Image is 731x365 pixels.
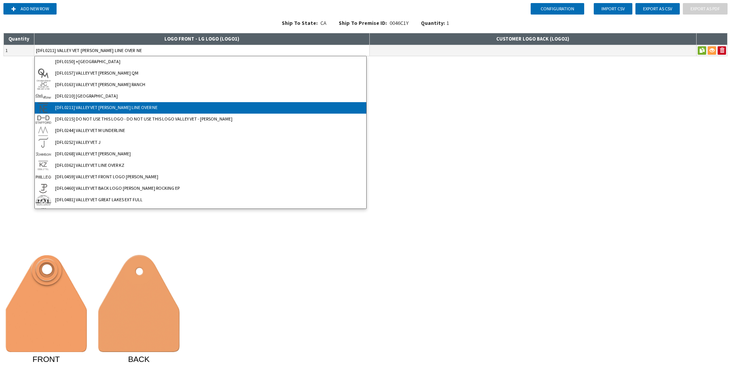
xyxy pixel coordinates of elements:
div: 0046C1Y [333,19,415,31]
div: [DFL0481] VALLEY VET GREAT LAKES EXT FULL [35,194,366,206]
th: Quantity [4,33,34,45]
tspan: FRONT [32,355,60,363]
button: Import CSV [594,3,632,15]
div: [DFL0210] [GEOGRAPHIC_DATA] [35,91,366,102]
div: CA [276,19,333,31]
button: Add new row [3,3,57,15]
div: [DFL0215] DO NOT USE THIS LOGO - DO NOT USE THIS LOGO VALLEY VET - [PERSON_NAME] [35,114,366,125]
div: [DFL0252] VALLEY VET J [35,137,366,148]
th: LOGO FRONT - LG LOGO ( LOGO1 ) [34,33,370,45]
button: Configuration [531,3,584,15]
tspan: BACK [128,355,150,363]
div: [DFL0244] VALLEY VET M UNDERLINE [35,125,366,137]
div: [DFL0459] VALLEY VET FRONT LOGO [PERSON_NAME] [35,171,366,183]
div: [DFL0163] VALLEY VET [PERSON_NAME] RANCH [35,79,366,91]
div: [DFL0460] VALLEY VET BACK LOGO [PERSON_NAME] ROCKING EP [35,183,366,194]
button: Export as CSV [635,3,680,15]
div: [DFL0362] VALLEY VET LINE OVER KZ [35,160,366,171]
div: [DFL0558] VALLEY VET XLSET FIRST TIME RANCH [PERSON_NAME] [35,206,366,217]
span: Ship To Premise ID: [339,20,387,26]
div: [DFL0268] VALLEY VET [PERSON_NAME] [35,148,366,160]
div: [DFL0150] +[GEOGRAPHIC_DATA] [35,56,366,68]
div: [DFL0211] VALLEY VET [PERSON_NAME] LINE OVER NE [35,102,366,114]
span: Ship To State: [282,20,318,26]
span: Quantity: [421,20,445,26]
th: CUSTOMER LOGO BACK ( LOGO2 ) [369,33,696,45]
div: [DFL0157] VALLEY VET [PERSON_NAME] QM [35,68,366,79]
div: 1 [421,19,449,27]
